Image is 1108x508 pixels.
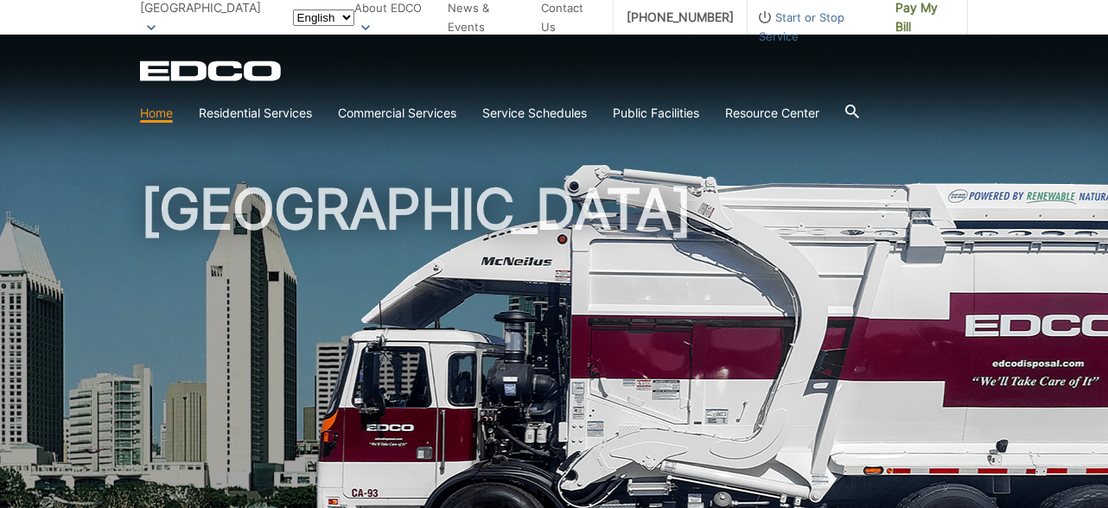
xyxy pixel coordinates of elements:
select: Select a language [293,10,354,26]
a: Residential Services [199,104,312,123]
a: Commercial Services [338,104,456,123]
a: Service Schedules [482,104,587,123]
a: Public Facilities [613,104,699,123]
a: EDCD logo. Return to the homepage. [140,60,283,81]
a: Resource Center [725,104,819,123]
a: Home [140,104,173,123]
